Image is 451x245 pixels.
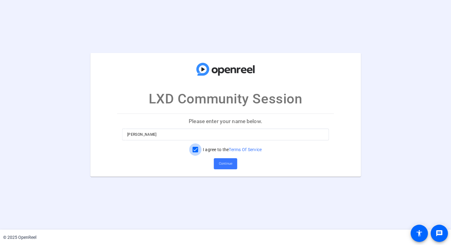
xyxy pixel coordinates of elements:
[229,147,262,152] a: Terms Of Service
[436,230,443,237] mat-icon: message
[195,59,256,79] img: company-logo
[117,114,334,129] p: Please enter your name below.
[219,159,232,168] span: Continue
[214,158,237,169] button: Continue
[202,147,262,153] label: I agree to the
[3,234,36,241] div: © 2025 OpenReel
[416,230,423,237] mat-icon: accessibility
[127,131,324,138] input: Enter your name
[149,89,303,109] p: LXD Community Session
